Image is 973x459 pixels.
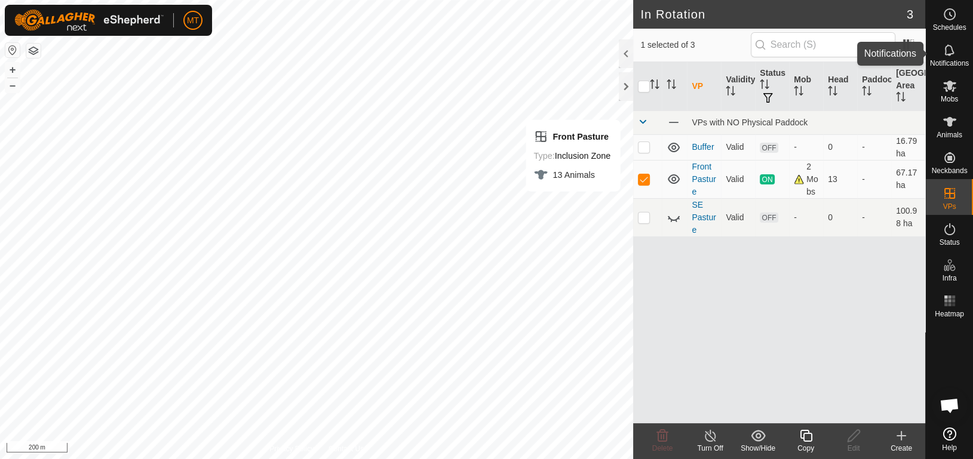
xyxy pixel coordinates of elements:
[5,63,20,77] button: +
[652,444,673,452] span: Delete
[931,167,967,174] span: Neckbands
[932,24,966,31] span: Schedules
[692,142,714,152] a: Buffer
[533,149,610,163] div: Inclusion Zone
[721,160,755,198] td: Valid
[329,443,364,454] a: Contact Us
[269,443,314,454] a: Privacy Policy
[857,134,891,160] td: -
[533,151,554,161] label: Type:
[760,212,778,223] span: OFF
[760,81,769,91] p-sorticon: Activate to sort
[692,118,920,127] div: VPs with NO Physical Paddock
[533,168,610,182] div: 13 Animals
[5,78,20,93] button: –
[794,141,818,153] div: -
[686,443,734,454] div: Turn Off
[857,198,891,236] td: -
[932,387,968,423] div: Open chat
[943,203,956,210] span: VPs
[687,62,721,111] th: VP
[877,443,925,454] div: Create
[830,443,877,454] div: Edit
[640,39,750,51] span: 1 selected of 3
[939,239,959,246] span: Status
[926,423,973,456] a: Help
[734,443,782,454] div: Show/Hide
[794,161,818,198] div: 2 Mobs
[823,62,857,111] th: Head
[26,44,41,58] button: Map Layers
[5,43,20,57] button: Reset Map
[823,160,857,198] td: 13
[891,62,925,111] th: [GEOGRAPHIC_DATA] Area
[533,130,610,144] div: Front Pasture
[891,134,925,160] td: 16.79 ha
[640,7,907,21] h2: In Rotation
[726,88,735,97] p-sorticon: Activate to sort
[794,88,803,97] p-sorticon: Activate to sort
[941,96,958,103] span: Mobs
[721,62,755,111] th: Validity
[751,32,895,57] input: Search (S)
[721,198,755,236] td: Valid
[896,94,906,103] p-sorticon: Activate to sort
[721,134,755,160] td: Valid
[692,162,716,196] a: Front Pasture
[760,174,774,184] span: ON
[187,14,199,27] span: MT
[942,444,957,451] span: Help
[857,62,891,111] th: Paddock
[937,131,962,138] span: Animals
[907,5,913,23] span: 3
[14,10,164,31] img: Gallagher Logo
[760,143,778,153] span: OFF
[935,310,964,318] span: Heatmap
[667,81,676,91] p-sorticon: Activate to sort
[823,198,857,236] td: 0
[650,81,659,91] p-sorticon: Activate to sort
[755,62,789,111] th: Status
[857,160,891,198] td: -
[823,134,857,160] td: 0
[930,60,969,67] span: Notifications
[891,198,925,236] td: 100.98 ha
[942,275,956,282] span: Infra
[692,200,716,235] a: SE Pasture
[789,62,823,111] th: Mob
[794,211,818,224] div: -
[862,88,871,97] p-sorticon: Activate to sort
[782,443,830,454] div: Copy
[891,160,925,198] td: 67.17 ha
[828,88,837,97] p-sorticon: Activate to sort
